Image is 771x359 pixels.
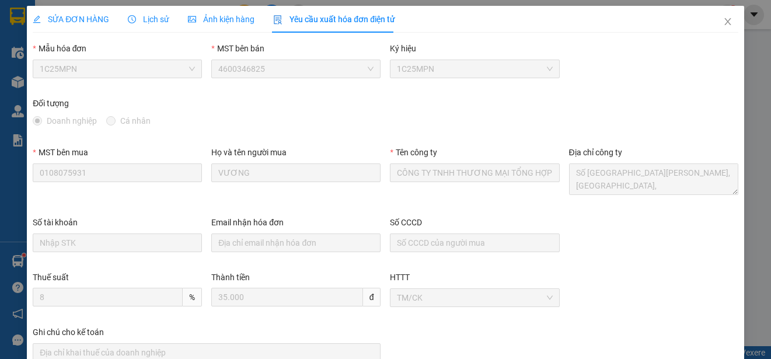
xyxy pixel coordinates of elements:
[128,15,136,23] span: clock-circle
[33,15,109,24] span: SỬA ĐƠN HÀNG
[711,6,744,39] button: Close
[211,163,381,182] input: Họ và tên người mua
[33,99,69,108] label: Đối tượng
[188,15,254,24] span: Ảnh kiện hàng
[33,148,88,157] label: MST bên mua
[390,233,559,252] input: Số CCCD
[723,17,732,26] span: close
[211,233,381,252] input: Email nhận hóa đơn
[390,148,437,157] label: Tên công ty
[33,273,69,282] label: Thuế suất
[218,60,374,78] span: 4600346825
[40,60,195,78] span: 1C25MPN
[42,114,102,127] span: Doanh nghiệp
[188,15,196,23] span: picture
[390,218,422,227] label: Số CCCD
[183,288,202,306] span: %
[33,288,183,306] input: Thuế suất
[363,288,381,306] span: đ
[390,44,416,53] label: Ký hiệu
[397,289,552,306] span: TM/CK
[116,114,155,127] span: Cá nhân
[33,218,78,227] label: Số tài khoản
[211,148,287,157] label: Họ và tên người mua
[273,15,282,25] img: icon
[33,15,41,23] span: edit
[33,327,104,337] label: Ghi chú cho kế toán
[128,15,169,24] span: Lịch sử
[397,60,552,78] span: 1C25MPN
[211,44,264,53] label: MST bên bán
[390,273,410,282] label: HTTT
[569,148,622,157] label: Địa chỉ công ty
[33,163,202,182] input: MST bên mua
[390,163,559,182] input: Tên công ty
[211,218,284,227] label: Email nhận hóa đơn
[33,233,202,252] input: Số tài khoản
[211,273,250,282] label: Thành tiền
[273,15,395,24] span: Yêu cầu xuất hóa đơn điện tử
[569,163,738,195] textarea: Địa chỉ công ty
[33,44,86,53] label: Mẫu hóa đơn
